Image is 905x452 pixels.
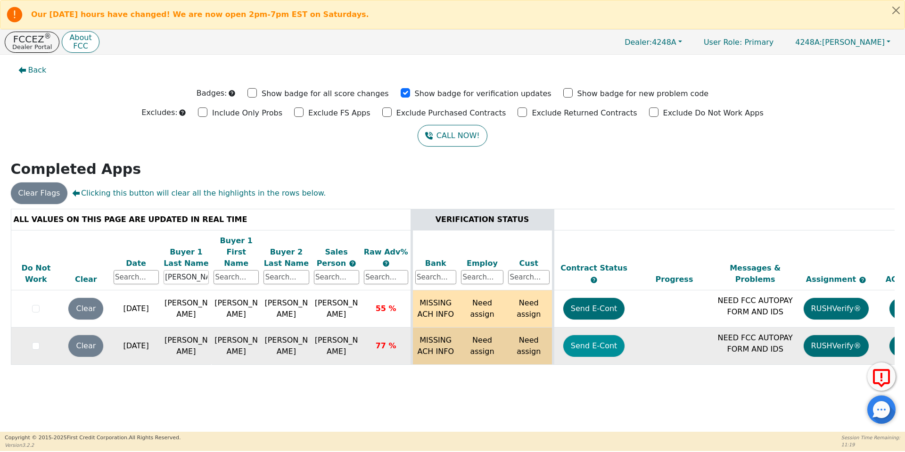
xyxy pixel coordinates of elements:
p: NEED FCC AUTOPAY FORM AND IDS [717,295,793,318]
td: [PERSON_NAME] [211,328,261,365]
div: ALL VALUES ON THIS PAGE ARE UPDATED IN REAL TIME [14,214,408,225]
div: VERIFICATION STATUS [415,214,550,225]
input: Search... [263,270,309,284]
p: Excludes: [141,107,177,118]
p: Show badge for all score changes [262,88,389,99]
button: Clear Flags [11,182,68,204]
p: Session Time Remaining: [841,434,900,441]
div: Clear [63,274,108,285]
td: [PERSON_NAME] [261,290,311,328]
td: [PERSON_NAME] [161,290,211,328]
p: FCCEZ [12,34,52,44]
p: Primary [694,33,783,51]
button: Clear [68,335,103,357]
p: Dealer Portal [12,44,52,50]
input: Search... [214,270,259,284]
span: All Rights Reserved. [129,435,181,441]
button: RUSHVerify® [804,298,869,320]
p: Exclude Purchased Contracts [396,107,506,119]
p: Show badge for verification updates [415,88,551,99]
div: Employ [461,258,503,269]
span: Clicking this button will clear all the highlights in the rows below. [72,188,326,199]
p: Show badge for new problem code [577,88,709,99]
span: [PERSON_NAME] [315,336,358,356]
span: [PERSON_NAME] [795,38,885,47]
div: Buyer 1 First Name [214,235,259,269]
button: RUSHVerify® [804,335,869,357]
p: Include Only Probs [212,107,282,119]
button: Report Error to FCC [867,362,896,391]
input: Search... [364,270,408,284]
button: Send E-Cont [563,335,625,357]
span: 4248A: [795,38,822,47]
p: Badges: [197,88,227,99]
b: Our [DATE] hours have changed! We are now open 2pm-7pm EST on Saturdays. [31,10,369,19]
span: Raw Adv% [364,247,408,256]
span: 77 % [376,341,396,350]
td: [DATE] [111,328,161,365]
span: Assignment [806,275,859,284]
span: User Role : [704,38,742,47]
button: Send E-Cont [563,298,625,320]
sup: ® [44,32,51,41]
p: FCC [69,42,91,50]
td: Need assign [506,328,553,365]
button: Close alert [888,0,905,20]
input: Search... [508,270,550,284]
td: Need assign [506,290,553,328]
p: About [69,34,91,41]
p: Copyright © 2015- 2025 First Credit Corporation. [5,434,181,442]
span: Back [28,65,47,76]
input: Search... [415,270,457,284]
span: [PERSON_NAME] [315,298,358,319]
p: Exclude Do Not Work Apps [663,107,764,119]
input: Search... [114,270,159,284]
div: Bank [415,258,457,269]
div: Buyer 2 Last Name [263,247,309,269]
p: Exclude FS Apps [308,107,370,119]
button: 4248A:[PERSON_NAME] [785,35,900,49]
p: Exclude Returned Contracts [532,107,637,119]
td: Need assign [459,290,506,328]
td: MISSING ACH INFO [411,328,459,365]
span: 55 % [376,304,396,313]
button: Clear [68,298,103,320]
span: Sales Person [317,247,349,268]
div: Do Not Work [14,263,59,285]
div: Date [114,258,159,269]
div: Progress [636,274,713,285]
button: AboutFCC [62,31,99,53]
span: Dealer: [625,38,652,47]
td: MISSING ACH INFO [411,290,459,328]
span: Contract Status [560,263,627,272]
p: 11:19 [841,441,900,448]
div: Cust [508,258,550,269]
button: CALL NOW! [418,125,487,147]
td: Need assign [459,328,506,365]
a: User Role: Primary [694,33,783,51]
button: Back [11,59,54,81]
input: Search... [314,270,359,284]
div: Messages & Problems [717,263,793,285]
input: Search... [164,270,209,284]
td: [PERSON_NAME] [161,328,211,365]
strong: Completed Apps [11,161,141,177]
button: FCCEZ®Dealer Portal [5,32,59,53]
span: 4248A [625,38,676,47]
td: [PERSON_NAME] [261,328,311,365]
p: NEED FCC AUTOPAY FORM AND IDS [717,332,793,355]
td: [DATE] [111,290,161,328]
input: Search... [461,270,503,284]
button: Dealer:4248A [615,35,692,49]
p: Version 3.2.2 [5,442,181,449]
div: Buyer 1 Last Name [164,247,209,269]
td: [PERSON_NAME] [211,290,261,328]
